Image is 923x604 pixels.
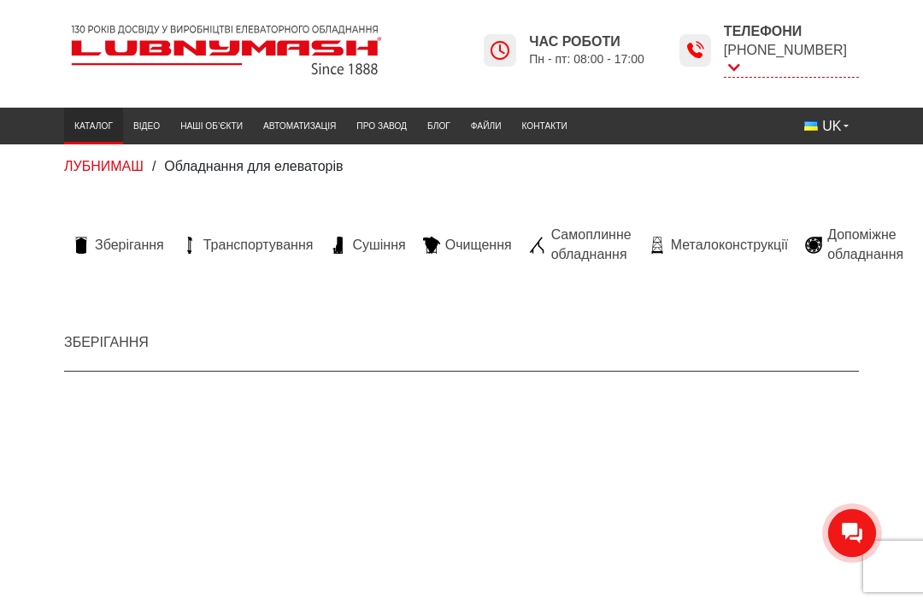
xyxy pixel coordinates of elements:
button: UK [794,112,859,141]
span: Обладнання для елеваторів [164,159,343,173]
a: Про завод [346,112,417,140]
a: Допоміжне обладнання [797,226,912,264]
span: Самоплинне обладнання [551,226,632,264]
a: Очищення [414,236,520,255]
a: Наші об’єкти [170,112,253,140]
a: Каталог [64,112,123,140]
a: [PHONE_NUMBER] [724,43,847,57]
a: Сушіння [321,236,414,255]
span: Сушіння [352,236,405,255]
span: Металоконструкції [671,236,788,255]
a: Самоплинне обладнання [520,226,640,264]
img: Lubnymash time icon [490,40,510,61]
a: Файли [461,112,512,140]
a: Транспортування [173,236,322,255]
span: Допоміжне обладнання [827,226,903,264]
span: Пн - пт: 08:00 - 17:00 [529,51,644,67]
span: Очищення [445,236,512,255]
a: Блог [417,112,461,140]
a: Зберігання [64,335,149,349]
span: Зберігання [95,236,164,255]
a: ЛУБНИМАШ [64,159,144,173]
a: Відео [123,112,170,140]
span: Час роботи [529,32,644,51]
span: / [152,159,156,173]
span: Транспортування [203,236,314,255]
a: Автоматизація [253,112,346,140]
a: Металоконструкції [640,236,797,255]
a: Зберігання [64,236,173,255]
a: Контакти [511,112,577,140]
span: UK [822,117,841,136]
span: Телефони [724,22,859,41]
img: Українська [804,121,818,131]
img: Lubnymash time icon [685,40,705,61]
img: Lubnymash [64,18,389,82]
